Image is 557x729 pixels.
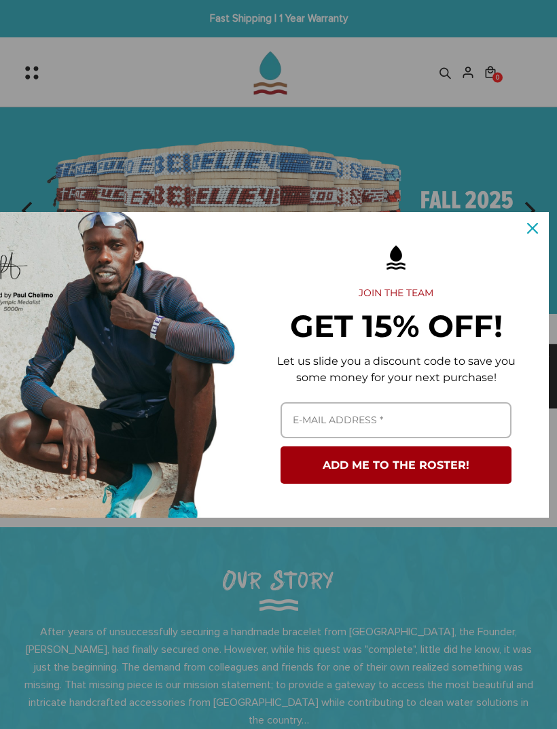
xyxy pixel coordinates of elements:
p: Let us slide you a discount code to save you some money for your next purchase! [265,353,527,386]
button: ADD ME TO THE ROSTER! [281,446,511,484]
h2: JOIN THE TEAM [265,287,527,300]
svg: close icon [527,223,538,234]
input: Email field [281,402,511,438]
strong: GET 15% OFF! [290,307,503,344]
button: Close [516,212,549,245]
